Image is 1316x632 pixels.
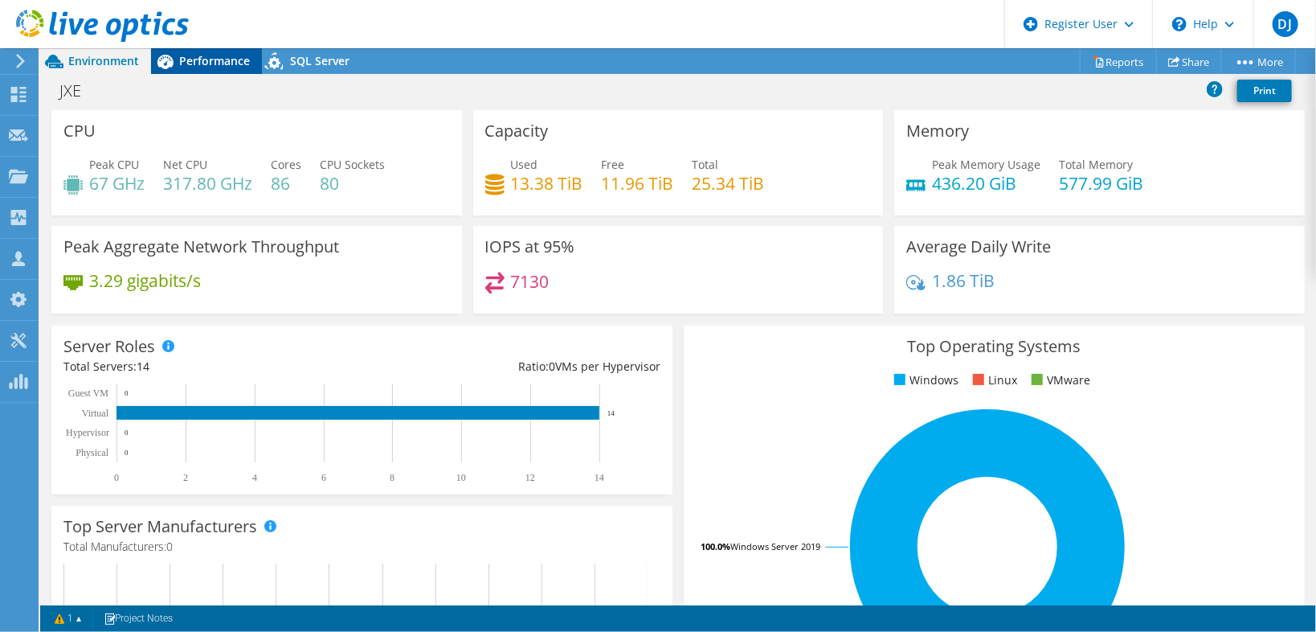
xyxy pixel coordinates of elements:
h3: Peak Aggregate Network Throughput [63,238,339,256]
span: 0 [166,539,173,554]
text: 14 [607,409,615,417]
h4: 436.20 GiB [932,174,1040,192]
text: 2 [183,472,188,483]
a: Project Notes [92,609,184,629]
h3: Top Server Manufacturers [63,518,257,536]
h4: 1.86 TiB [932,272,995,289]
h4: 11.96 TiB [602,174,674,192]
text: 12 [525,472,535,483]
div: Total Servers: [63,358,362,376]
h3: Memory [906,122,969,140]
a: Share [1156,49,1222,74]
h3: CPU [63,122,96,140]
text: 10 [456,472,466,483]
span: Used [511,157,538,172]
a: Print [1237,80,1292,102]
h4: 13.38 TiB [511,174,583,192]
h3: Average Daily Write [906,238,1051,256]
span: Total Memory [1059,157,1133,172]
svg: \n [1172,17,1187,31]
span: Peak Memory Usage [932,157,1040,172]
h4: 577.99 GiB [1059,174,1143,192]
a: Reports [1080,49,1157,74]
span: Performance [179,53,250,68]
h4: 317.80 GHz [163,174,252,192]
text: 14 [595,472,604,483]
h4: 67 GHz [89,174,145,192]
a: 1 [43,609,93,629]
li: Windows [890,371,958,389]
h3: IOPS at 95% [485,238,575,256]
h4: 7130 [511,273,550,290]
h4: Total Manufacturers: [63,538,660,556]
tspan: 100.0% [701,540,730,552]
text: 0 [125,449,129,457]
text: 0 [125,429,129,437]
span: 0 [549,359,555,374]
span: Net CPU [163,157,207,172]
span: DJ [1273,11,1298,37]
text: 0 [114,472,119,483]
h3: Server Roles [63,338,155,355]
h1: JXE [52,82,106,100]
text: Virtual [82,408,109,419]
text: 0 [125,389,129,397]
li: Linux [969,371,1017,389]
text: Hypervisor [66,427,109,438]
span: Environment [68,53,139,68]
span: CPU Sockets [320,157,385,172]
h4: 80 [320,174,385,192]
li: VMware [1028,371,1090,389]
span: Cores [271,157,301,172]
h4: 25.34 TiB [693,174,765,192]
text: Physical [76,447,108,458]
h4: 3.29 gigabits/s [89,272,201,289]
h3: Capacity [485,122,549,140]
h4: 86 [271,174,301,192]
tspan: Windows Server 2019 [730,540,820,552]
text: Guest VM [68,388,108,399]
span: SQL Server [290,53,349,68]
text: 8 [390,472,394,483]
text: 6 [321,472,326,483]
span: Total [693,157,719,172]
span: Free [602,157,625,172]
a: More [1221,49,1296,74]
span: 14 [137,359,149,374]
span: Peak CPU [89,157,139,172]
div: Ratio: VMs per Hypervisor [362,358,660,376]
text: 4 [252,472,257,483]
h3: Top Operating Systems [696,338,1293,355]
